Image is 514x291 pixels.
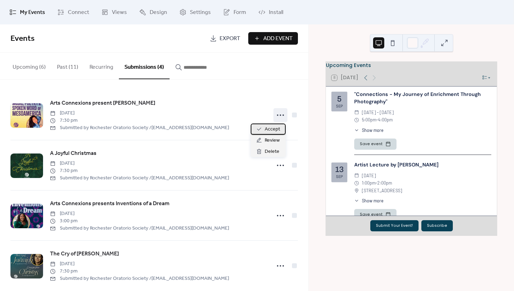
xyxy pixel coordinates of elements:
span: Views [112,8,127,17]
button: Add Event [248,32,298,45]
button: Recurring [84,53,119,79]
span: Design [150,8,167,17]
div: "Connections - My Journey of Enrichment Through Photography" [354,91,491,106]
a: My Events [4,3,50,22]
span: Arts Connexions presents Inventions of a Dream [50,200,170,208]
a: Form [218,3,251,22]
span: A Joyful Christmas [50,149,97,158]
span: 7:30 pm [50,117,229,124]
span: [DATE] [50,260,229,268]
div: 5 [337,95,342,103]
span: Connect [68,8,89,17]
span: 7:30 pm [50,167,229,174]
span: Install [269,8,283,17]
div: Sep [336,104,343,108]
span: 7:30 pm [50,268,229,275]
div: ​ [354,179,359,187]
a: The Cry of [PERSON_NAME] [50,249,119,259]
div: ​ [354,172,359,179]
span: My Events [20,8,45,17]
button: ​Show more [354,127,384,134]
a: Install [253,3,288,22]
a: Arts Connexions presents Inventions of a Dream [50,199,170,208]
span: [DATE] [50,210,229,217]
a: Design [134,3,172,22]
span: [STREET_ADDRESS] [362,187,402,194]
div: Artist Lecture by [PERSON_NAME] [354,161,491,169]
div: ​ [354,109,359,116]
div: 13 [335,166,344,174]
div: Sep [336,175,343,179]
button: Upcoming (6) [7,53,51,79]
span: Submitted by Rochester Oratorio Society / [EMAIL_ADDRESS][DOMAIN_NAME] [50,174,229,182]
span: Add Event [263,35,293,43]
span: 3:00 pm [50,217,229,225]
span: 4:00pm [378,116,393,124]
span: Export [220,35,240,43]
div: Upcoming Events [326,62,497,69]
span: Events [10,31,35,46]
button: ​Show more [354,197,384,204]
div: ​ [354,116,359,124]
a: Connect [52,3,94,22]
span: Submitted by Rochester Oratorio Society / [EMAIL_ADDRESS][DOMAIN_NAME] [50,124,229,132]
span: Show more [362,127,384,134]
a: Arts Connexions present [PERSON_NAME] [50,99,155,108]
button: Submit Your Event! [370,220,419,231]
span: [DATE] [50,160,229,167]
button: Past (11) [51,53,84,79]
button: Subscribe [421,220,453,231]
span: 1:00pm [362,179,376,187]
span: - [376,116,378,124]
button: Submissions (4) [119,53,170,79]
span: 2:00pm [377,179,392,187]
span: Show more [362,197,384,204]
div: ​ [354,127,359,134]
span: Submitted by Rochester Oratorio Society / [EMAIL_ADDRESS][DOMAIN_NAME] [50,225,229,232]
span: [DATE] [362,172,376,179]
span: [DATE] [50,110,229,117]
a: A Joyful Christmas [50,149,97,158]
a: Views [96,3,132,22]
span: - [376,179,377,187]
div: ​ [354,197,359,204]
span: [DATE] - [DATE] [362,109,394,116]
span: Delete [265,148,279,156]
span: Review [265,136,280,145]
a: Export [205,32,245,45]
div: ​ [354,187,359,194]
span: Accept [265,125,280,134]
button: Save event [354,209,397,220]
span: Submitted by Rochester Oratorio Society / [EMAIL_ADDRESS][DOMAIN_NAME] [50,275,229,282]
span: 5:00pm [362,116,376,124]
a: Settings [174,3,216,22]
span: Form [234,8,246,17]
button: Save event [354,139,397,150]
span: Settings [190,8,211,17]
